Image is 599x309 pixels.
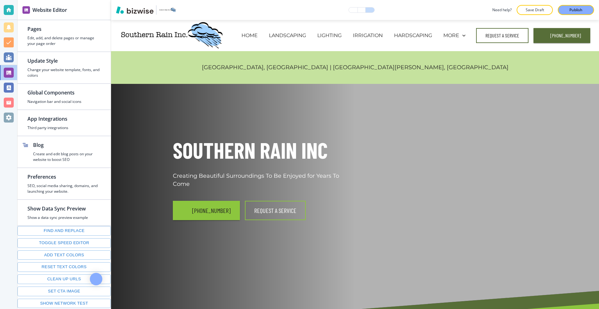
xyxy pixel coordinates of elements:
p: Save Draft [525,7,545,13]
p: [GEOGRAPHIC_DATA], [GEOGRAPHIC_DATA] | [GEOGRAPHIC_DATA][PERSON_NAME], [GEOGRAPHIC_DATA] [173,64,537,72]
h2: Show Data Sync Preview [27,205,88,212]
h2: Update Style [27,57,101,65]
img: Your Logo [159,8,176,12]
p: IRRIGATION [353,32,383,39]
button: Show Data Sync PreviewShow a data sync preview example [17,200,98,225]
h4: Show a data sync preview example [27,215,88,220]
button: Clean up URLs [17,274,111,284]
button: Reset text colors [17,262,111,272]
button: request a service [245,201,306,220]
button: Find and replace [17,226,111,236]
p: MORE [443,32,459,39]
p: Publish [569,7,582,13]
h4: Create and edit blog posts on your website to boost SEO [33,151,101,162]
button: PreferencesSEO, social media sharing, domains, and launching your website. [17,168,111,199]
h4: SEO, social media sharing, domains, and launching your website. [27,183,101,194]
a: [PHONE_NUMBER] [533,28,590,43]
button: Publish [558,5,594,15]
button: Toggle speed editor [17,238,111,248]
button: Set CTA image [17,287,111,296]
img: Southern Rain Inc [120,22,222,48]
h2: Preferences [27,173,101,181]
h2: Website Editor [32,6,67,14]
button: Save Draft [517,5,553,15]
h2: Blog [33,141,101,149]
img: editor icon [22,6,30,14]
h4: Change your website template, fonts, and colors [27,67,101,78]
h2: Global Components [27,89,101,96]
button: Global ComponentsNavigation bar and social icons [17,84,111,109]
button: PagesEdit, add, and delete pages or manage your page order [17,20,111,51]
p: HOME [241,32,258,39]
button: Update StyleChange your website template, fonts, and colors [17,52,111,83]
h3: Need help? [492,7,512,13]
button: Add text colors [17,250,111,260]
p: LANDSCAPING [269,32,306,39]
h2: Pages [27,25,101,33]
p: LIGHTING [317,32,342,39]
h4: Navigation bar and social icons [27,99,101,104]
h4: Third party integrations [27,125,101,131]
button: Request a Service [476,28,528,43]
h1: Southern Rain Inc [173,136,348,165]
button: BlogCreate and edit blog posts on your website to boost SEO [17,136,111,167]
img: Bizwise Logo [116,6,153,14]
p: HARDSCAPING [394,32,432,39]
h4: Edit, add, and delete pages or manage your page order [27,35,101,46]
a: [PHONE_NUMBER] [173,201,240,220]
h2: App Integrations [27,115,101,123]
button: Show network test [17,299,111,308]
p: Creating Beautiful Surroundings To Be Enjoyed for Years To Come [173,172,348,188]
button: App IntegrationsThird party integrations [17,110,111,136]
